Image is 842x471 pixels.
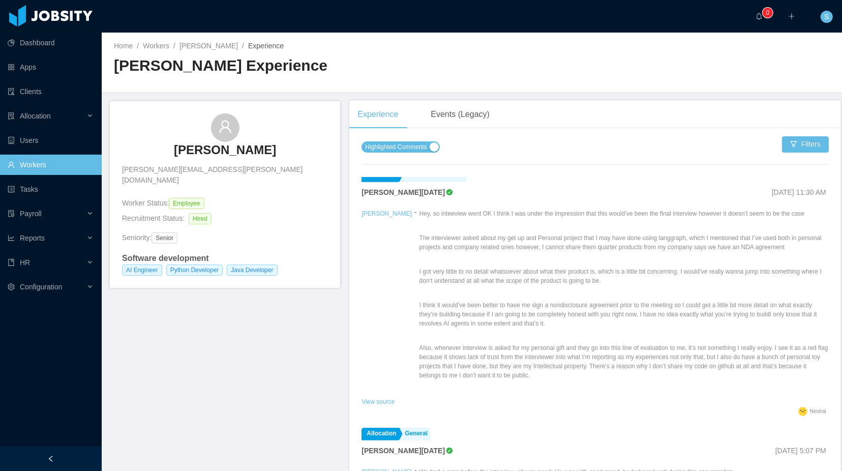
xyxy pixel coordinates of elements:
[400,428,430,440] a: General
[8,210,15,217] i: icon: file-protect
[756,13,763,20] i: icon: bell
[8,283,15,290] i: icon: setting
[8,57,94,77] a: icon: appstoreApps
[189,213,212,224] span: Hired
[227,264,277,276] span: Java Developer
[788,13,795,20] i: icon: plus
[137,42,139,50] span: /
[248,42,284,50] span: Experience
[362,210,412,217] a: [PERSON_NAME]
[824,11,829,23] span: S
[114,42,133,50] a: Home
[8,179,94,199] a: icon: profileTasks
[122,164,328,186] span: [PERSON_NAME][EMAIL_ADDRESS][PERSON_NAME][DOMAIN_NAME]
[242,42,244,50] span: /
[8,112,15,120] i: icon: solution
[122,233,152,242] span: Seniority:
[763,8,773,18] sup: 0
[419,267,829,285] p: I got very little to no detail whatsoever about what their product is, which is a little bit conc...
[775,447,826,455] span: [DATE] 5:07 PM
[169,198,204,209] span: Employee
[362,398,395,405] a: View source
[122,199,169,207] span: Worker Status:
[166,264,223,276] span: Python Developer
[349,100,406,129] div: Experience
[419,233,829,252] p: The interviewer asked about my get up and Personal project that I may have done using langgraph, ...
[143,42,169,50] a: Workers
[20,258,30,267] span: HR
[20,234,45,242] span: Reports
[362,428,399,440] a: Allocation
[8,259,15,266] i: icon: book
[362,188,445,196] strong: [PERSON_NAME][DATE]
[122,254,209,262] strong: Software development
[174,142,276,158] h3: [PERSON_NAME]
[122,214,185,222] span: Recruitment Status:
[8,155,94,175] a: icon: userWorkers
[179,42,238,50] a: [PERSON_NAME]
[114,55,472,76] h2: [PERSON_NAME] Experience
[218,120,232,134] i: icon: user
[772,188,826,196] span: [DATE] 11:30 AM
[20,112,51,120] span: Allocation
[8,130,94,151] a: icon: robotUsers
[20,283,62,291] span: Configuration
[419,209,829,218] p: Hey, so inteeview went OK I think I was under the impression that this would’ve been the final in...
[414,207,417,395] div: -
[8,33,94,53] a: icon: pie-chartDashboard
[8,234,15,242] i: icon: line-chart
[365,142,427,152] span: Highlighted Comments
[174,142,276,164] a: [PERSON_NAME]
[423,100,498,129] div: Events (Legacy)
[173,42,175,50] span: /
[122,264,162,276] span: AI Engineer
[419,343,829,380] p: Also, whenever interview is asked for my personal gift and they go into this line of evaluation t...
[362,447,445,455] strong: [PERSON_NAME][DATE]
[782,136,829,153] button: icon: filterFilters
[20,210,42,218] span: Payroll
[419,301,829,328] p: I think it would’ve been better to have me sign a nondisclosure agreement prior to the meeting so...
[810,408,826,414] span: Neutral
[8,81,94,102] a: icon: auditClients
[152,232,177,244] span: Senior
